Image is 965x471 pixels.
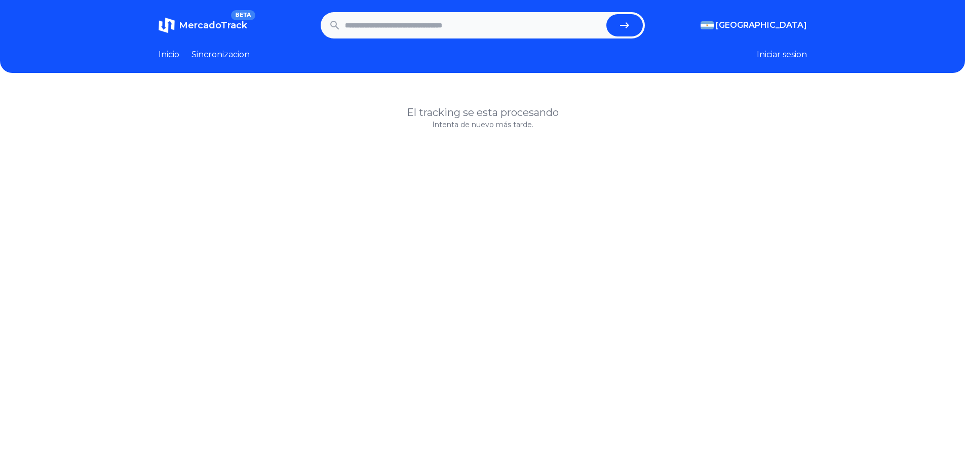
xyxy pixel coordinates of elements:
[159,120,807,130] p: Intenta de nuevo más tarde.
[757,49,807,61] button: Iniciar sesion
[159,105,807,120] h1: El tracking se esta procesando
[701,21,714,29] img: Argentina
[159,17,247,33] a: MercadoTrackBETA
[191,49,250,61] a: Sincronizacion
[159,49,179,61] a: Inicio
[231,10,255,20] span: BETA
[716,19,807,31] span: [GEOGRAPHIC_DATA]
[701,19,807,31] button: [GEOGRAPHIC_DATA]
[159,17,175,33] img: MercadoTrack
[179,20,247,31] span: MercadoTrack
